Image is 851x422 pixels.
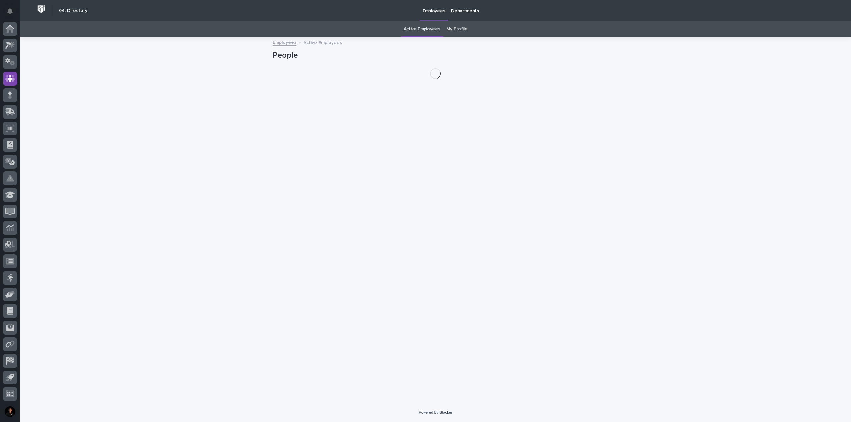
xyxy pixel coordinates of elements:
[273,51,598,60] h1: People
[446,21,468,37] a: My Profile
[8,8,17,19] div: Notifications
[3,4,17,18] button: Notifications
[419,410,452,414] a: Powered By Stacker
[35,3,47,15] img: Workspace Logo
[273,38,296,46] a: Employees
[59,8,87,14] h2: 04. Directory
[3,405,17,419] button: users-avatar
[304,39,342,46] p: Active Employees
[404,21,440,37] a: Active Employees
